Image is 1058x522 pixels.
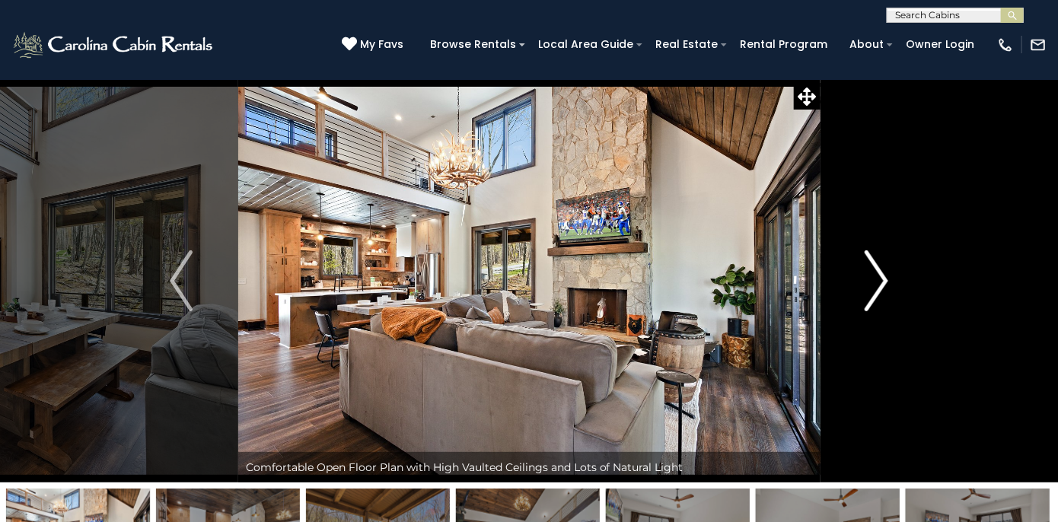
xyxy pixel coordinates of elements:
a: My Favs [342,37,407,53]
img: mail-regular-white.png [1030,37,1047,53]
button: Previous [125,79,238,482]
img: arrow [170,250,193,311]
a: Real Estate [648,33,725,56]
img: White-1-2.png [11,30,217,60]
a: About [842,33,891,56]
img: arrow [865,250,888,311]
a: Rental Program [732,33,835,56]
a: Browse Rentals [422,33,524,56]
img: phone-regular-white.png [997,37,1014,53]
div: Comfortable Open Floor Plan with High Vaulted Ceilings and Lots of Natural Light [238,452,821,482]
a: Local Area Guide [531,33,641,56]
a: Owner Login [898,33,982,56]
span: My Favs [360,37,403,53]
button: Next [820,79,933,482]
